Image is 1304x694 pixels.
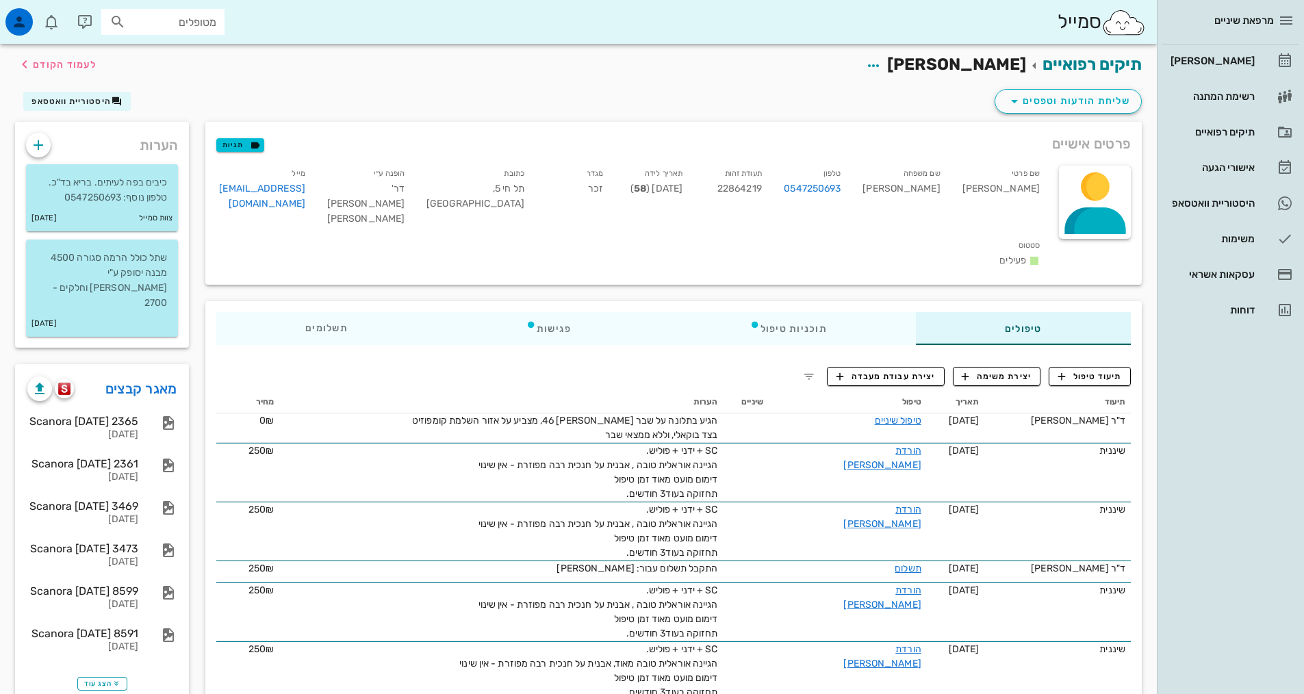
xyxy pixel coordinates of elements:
span: [DATE] [949,584,980,596]
button: הצג עוד [77,677,127,691]
small: שם משפחה [904,169,941,178]
div: היסטוריית וואטסאפ [1168,198,1255,209]
small: [DATE] [31,316,57,331]
a: [EMAIL_ADDRESS][DOMAIN_NAME] [219,183,305,209]
div: Scanora [DATE] 2365 [27,415,138,428]
span: [DATE] ( ) [630,183,682,194]
div: [DATE] [27,556,138,568]
img: SmileCloud logo [1101,9,1146,36]
div: דוחות [1168,305,1255,316]
span: 0₪ [259,415,274,426]
small: טלפון [823,169,841,178]
th: תאריך [927,391,984,413]
div: [PERSON_NAME] [951,163,1051,235]
span: 250₪ [248,584,274,596]
div: [PERSON_NAME] [1168,55,1255,66]
span: [DATE] [949,643,980,655]
div: ד"ר [PERSON_NAME] [990,561,1125,576]
div: סמייל [1058,8,1146,37]
span: תל חי 5 [493,183,524,194]
a: אישורי הגעה [1162,151,1299,184]
button: היסטוריית וואטסאפ [23,92,131,111]
span: [DATE] [949,415,980,426]
span: 250₪ [248,563,274,574]
a: רשימת המתנה [1162,80,1299,113]
span: [DATE] [949,504,980,515]
div: Scanora [DATE] 8599 [27,584,138,597]
small: מגדר [587,169,603,178]
span: שליחת הודעות וטפסים [1006,93,1130,110]
small: תאריך לידה [645,169,682,178]
div: שיננית [990,642,1125,656]
img: scanora logo [58,383,71,395]
th: מחיר [216,391,279,413]
button: יצירת משימה [953,367,1041,386]
small: הופנה ע״י [374,169,405,178]
small: סטטוס [1019,241,1040,250]
div: [PERSON_NAME] [852,163,951,235]
button: שליחת הודעות וטפסים [995,89,1142,114]
button: תגיות [216,138,264,152]
a: מאגר קבצים [105,378,177,400]
div: [DATE] [27,514,138,526]
div: משימות [1168,233,1255,244]
a: הורדת [PERSON_NAME] [843,445,921,471]
span: [GEOGRAPHIC_DATA] [426,198,524,209]
div: שיננית [990,502,1125,517]
small: כתובת [504,169,524,178]
div: Scanora [DATE] 3473 [27,542,138,555]
span: פעילים [999,255,1026,266]
a: הורדת [PERSON_NAME] [843,643,921,669]
div: רשימת המתנה [1168,91,1255,102]
div: Scanora [DATE] 8591 [27,627,138,640]
span: היסטוריית וואטסאפ [31,97,111,106]
a: טיפול שיניים [875,415,921,426]
div: אישורי הגעה [1168,162,1255,173]
span: הגיע בתלונה על שבר [PERSON_NAME] 46, מצביע על אזור השלמת קומפוזיט בצד בוקאלי, וללא ממצאי שבר [412,415,718,441]
div: [DATE] [27,641,138,653]
span: יצירת משימה [962,370,1032,383]
a: הורדת [PERSON_NAME] [843,584,921,611]
span: תיעוד טיפול [1058,370,1122,383]
div: דר' [PERSON_NAME] [PERSON_NAME] [316,163,416,235]
button: תיעוד טיפול [1049,367,1131,386]
strong: 58 [634,183,646,194]
a: תיקים רפואיים [1162,116,1299,149]
span: 22864219 [717,183,762,194]
div: ד"ר [PERSON_NAME] [990,413,1125,428]
div: [DATE] [27,472,138,483]
div: תיקים רפואיים [1168,127,1255,138]
a: היסטוריית וואטסאפ [1162,187,1299,220]
a: משימות [1162,222,1299,255]
span: פרטים אישיים [1052,133,1131,155]
a: הורדת [PERSON_NAME] [843,504,921,530]
a: [PERSON_NAME] [1162,44,1299,77]
span: התקבל תשלום עבור: [PERSON_NAME] [557,563,717,574]
div: הערות [15,122,189,162]
button: לעמוד הקודם [16,52,97,77]
span: תגיות [222,139,258,151]
th: הערות [279,391,723,413]
div: Scanora [DATE] 2361 [27,457,138,470]
small: תעודת זהות [725,169,762,178]
a: תשלום [895,563,921,574]
small: [DATE] [31,211,57,226]
a: עסקאות אשראי [1162,258,1299,291]
span: 250₪ [248,643,274,655]
div: שיננית [990,583,1125,597]
span: 250₪ [248,504,274,515]
div: Scanora [DATE] 3469 [27,500,138,513]
p: שתל כולל הרמה סגורה 4500 מבנה יסופק ע"י [PERSON_NAME] וחלקים - 2700 [37,250,167,311]
span: [PERSON_NAME] [887,55,1026,74]
span: הצג עוד [84,680,120,688]
div: טיפולים [916,312,1131,345]
a: 0547250693 [784,181,841,196]
div: פגישות [437,312,661,345]
span: תשלומים [305,324,348,333]
button: יצירת עבודת מעבדה [827,367,944,386]
a: תיקים רפואיים [1043,55,1142,74]
small: צוות סמייל [139,211,172,226]
span: לעמוד הקודם [33,59,97,70]
div: [DATE] [27,599,138,611]
span: , [493,183,495,194]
